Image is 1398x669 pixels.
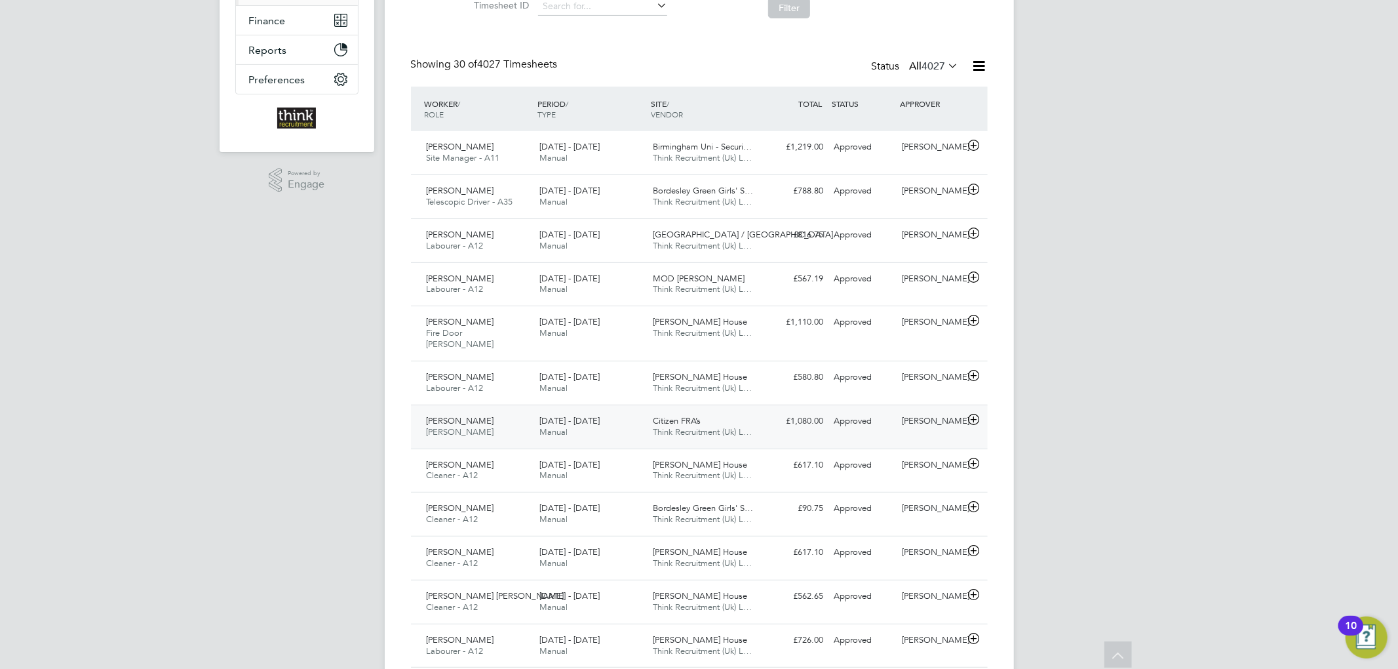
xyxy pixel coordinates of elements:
span: 4027 Timesheets [454,58,558,71]
span: [DATE] - [DATE] [539,634,600,645]
span: [DATE] - [DATE] [539,316,600,327]
span: [PERSON_NAME] [427,316,494,327]
button: Finance [236,6,358,35]
span: TYPE [537,109,556,119]
div: Approved [829,498,897,519]
button: Preferences [236,65,358,94]
span: VENDOR [651,109,683,119]
span: Think Recruitment (Uk) L… [653,470,752,481]
div: Approved [829,411,897,432]
span: [PERSON_NAME] [427,634,494,645]
span: Birmingham Uni - Securi… [653,141,752,152]
span: Think Recruitment (Uk) L… [653,426,752,437]
span: Think Recruitment (Uk) L… [653,327,752,338]
div: Approved [829,180,897,202]
div: WORKER [421,92,535,126]
div: £580.80 [761,367,829,388]
div: STATUS [829,92,897,115]
div: [PERSON_NAME] [897,136,965,158]
div: £90.75 [761,498,829,519]
span: 4027 [922,60,946,73]
div: [PERSON_NAME] [897,411,965,432]
a: Go to home page [235,108,359,129]
div: Approved [829,312,897,333]
span: Manual [539,557,568,569]
span: MOD [PERSON_NAME] [653,273,745,284]
span: Manual [539,645,568,657]
div: [PERSON_NAME] [897,542,965,563]
span: Think Recruitment (Uk) L… [653,152,752,163]
span: [DATE] - [DATE] [539,415,600,426]
span: Bordesley Green Girls' S… [653,502,753,514]
span: TOTAL [799,98,823,109]
span: [PERSON_NAME] [PERSON_NAME] [427,590,564,601]
span: Bordesley Green Girls' S… [653,185,753,196]
span: Think Recruitment (Uk) L… [653,240,752,251]
span: [PERSON_NAME] [427,141,494,152]
span: Labourer - A12 [427,382,484,394]
span: [DATE] - [DATE] [539,546,600,557]
span: [PERSON_NAME] [427,229,494,240]
div: £1,110.00 [761,312,829,333]
span: [PERSON_NAME] House [653,459,747,470]
span: Think Recruitment (Uk) L… [653,557,752,569]
span: [PERSON_NAME] [427,415,494,426]
span: Manual [539,327,568,338]
div: £562.65 [761,586,829,607]
span: Think Recruitment (Uk) L… [653,196,752,207]
img: thinkrecruitment-logo-retina.png [277,108,317,129]
label: All [910,60,959,73]
span: [PERSON_NAME] House [653,371,747,382]
span: Think Recruitment (Uk) L… [653,514,752,525]
span: Citizen FRA’s [653,415,701,426]
span: [DATE] - [DATE] [539,273,600,284]
span: Cleaner - A12 [427,514,478,525]
div: SITE [648,92,761,126]
span: [PERSON_NAME] [427,502,494,514]
span: Cleaner - A12 [427,557,478,569]
span: [PERSON_NAME] [427,426,494,437]
div: Approved [829,224,897,246]
div: [PERSON_NAME] [897,498,965,519]
span: [PERSON_NAME] House [653,590,747,601]
span: [DATE] - [DATE] [539,590,600,601]
div: £567.19 [761,268,829,290]
div: Showing [411,58,560,71]
span: [PERSON_NAME] [427,546,494,557]
span: Manual [539,470,568,481]
span: [DATE] - [DATE] [539,141,600,152]
span: [DATE] - [DATE] [539,185,600,196]
div: £1,219.00 [761,136,829,158]
div: [PERSON_NAME] [897,455,965,476]
a: Powered byEngage [269,168,324,193]
div: [PERSON_NAME] [897,630,965,651]
span: / [566,98,568,109]
div: Approved [829,367,897,388]
div: £617.10 [761,455,829,476]
div: [PERSON_NAME] [897,367,965,388]
span: 30 of [454,58,478,71]
span: Manual [539,152,568,163]
span: Site Manager - A11 [427,152,500,163]
div: [PERSON_NAME] [897,312,965,333]
div: Approved [829,542,897,563]
span: [DATE] - [DATE] [539,371,600,382]
span: Manual [539,601,568,613]
span: [PERSON_NAME] [427,185,494,196]
span: Think Recruitment (Uk) L… [653,645,752,657]
span: [PERSON_NAME] House [653,316,747,327]
span: [DATE] - [DATE] [539,229,600,240]
button: Reports [236,35,358,64]
div: £617.10 [761,542,829,563]
div: £1,080.00 [761,411,829,432]
span: / [667,98,669,109]
span: Engage [288,179,324,190]
span: Preferences [249,73,305,86]
div: Approved [829,268,897,290]
div: Approved [829,136,897,158]
span: [DATE] - [DATE] [539,459,600,470]
span: [PERSON_NAME] [427,459,494,470]
div: Approved [829,586,897,607]
span: Manual [539,196,568,207]
span: / [458,98,461,109]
